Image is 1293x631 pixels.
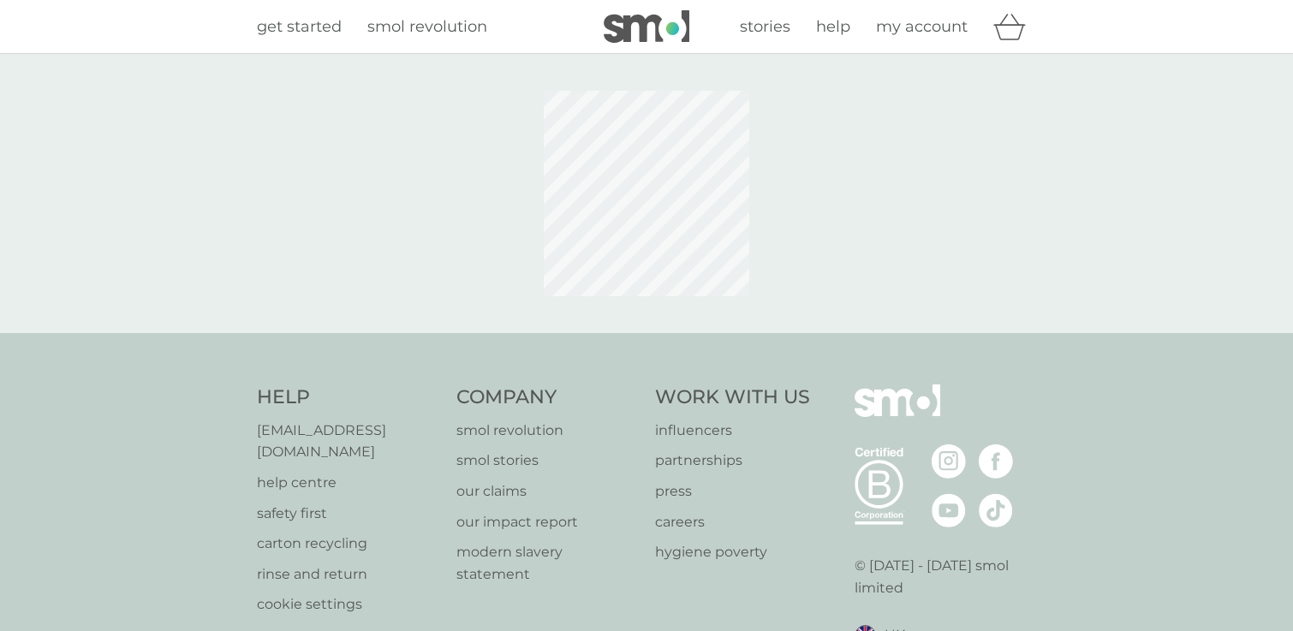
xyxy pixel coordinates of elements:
a: careers [655,511,810,533]
h4: Company [456,384,639,411]
a: [EMAIL_ADDRESS][DOMAIN_NAME] [257,420,439,463]
a: smol revolution [456,420,639,442]
a: our impact report [456,511,639,533]
a: influencers [655,420,810,442]
img: visit the smol Youtube page [932,493,966,527]
a: modern slavery statement [456,541,639,585]
div: basket [993,9,1036,44]
h4: Work With Us [655,384,810,411]
img: visit the smol Tiktok page [979,493,1013,527]
a: our claims [456,480,639,503]
p: © [DATE] - [DATE] smol limited [855,555,1037,598]
a: get started [257,15,342,39]
a: rinse and return [257,563,439,586]
img: visit the smol Instagram page [932,444,966,479]
a: press [655,480,810,503]
a: my account [876,15,968,39]
h4: Help [257,384,439,411]
a: smol stories [456,449,639,472]
a: safety first [257,503,439,525]
a: hygiene poverty [655,541,810,563]
a: help centre [257,472,439,494]
a: partnerships [655,449,810,472]
a: carton recycling [257,533,439,555]
span: help [816,17,850,36]
a: smol revolution [367,15,487,39]
img: smol [855,384,940,443]
a: stories [740,15,790,39]
img: visit the smol Facebook page [979,444,1013,479]
a: cookie settings [257,593,439,616]
span: my account [876,17,968,36]
a: help [816,15,850,39]
img: smol [604,10,689,43]
span: stories [740,17,790,36]
span: get started [257,17,342,36]
span: smol revolution [367,17,487,36]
